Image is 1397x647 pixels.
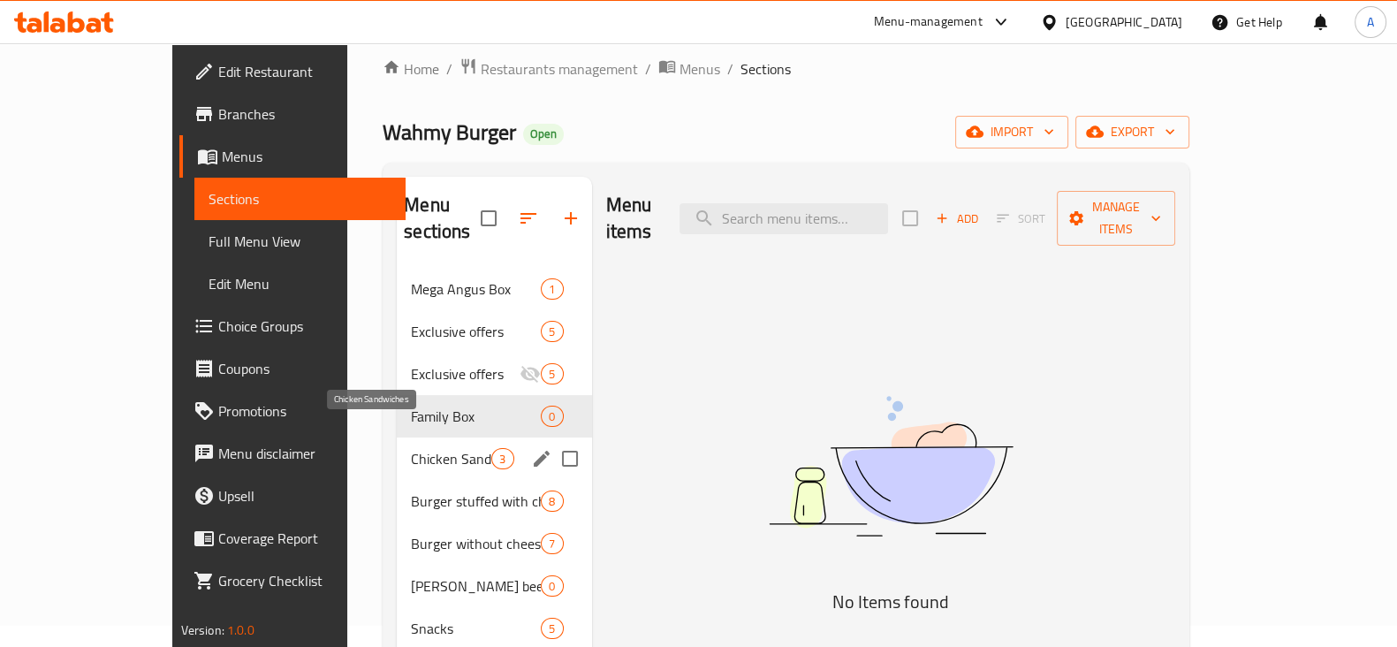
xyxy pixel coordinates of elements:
[740,58,791,80] span: Sections
[1367,12,1374,32] span: A
[411,533,541,554] span: Burger without cheese
[933,209,981,229] span: Add
[179,559,406,602] a: Grocery Checklist
[528,445,555,472] button: edit
[411,448,491,469] span: Chicken Sandwiches
[179,390,406,432] a: Promotions
[542,620,562,637] span: 5
[383,57,1189,80] nav: breadcrumb
[209,188,391,209] span: Sections
[1071,196,1161,240] span: Manage items
[541,491,563,512] div: items
[523,124,564,145] div: Open
[218,570,391,591] span: Grocery Checklist
[397,268,591,310] div: Mega Angus Box1
[411,321,541,342] span: Exclusive offers
[670,349,1112,583] img: dish.svg
[874,11,983,33] div: Menu-management
[658,57,720,80] a: Menus
[194,178,406,220] a: Sections
[222,146,391,167] span: Menus
[209,273,391,294] span: Edit Menu
[179,475,406,517] a: Upsell
[929,205,985,232] button: Add
[459,57,638,80] a: Restaurants management
[541,363,563,384] div: items
[411,363,520,384] span: Exclusive offers
[411,618,541,639] span: Snacks
[383,58,439,80] a: Home
[520,363,541,384] svg: Inactive section
[218,61,391,82] span: Edit Restaurant
[542,578,562,595] span: 0
[470,200,507,237] span: Select all sections
[969,121,1054,143] span: import
[1090,121,1175,143] span: export
[670,588,1112,616] h5: No Items found
[492,451,512,468] span: 3
[181,619,224,642] span: Version:
[542,281,562,298] span: 1
[542,366,562,383] span: 5
[227,619,254,642] span: 1.0.0
[411,575,541,597] div: Maity beef bacon without cheese filling
[179,517,406,559] a: Coverage Report
[218,316,391,337] span: Choice Groups
[491,448,513,469] div: items
[541,575,563,597] div: items
[397,353,591,395] div: Exclusive offers5
[541,618,563,639] div: items
[218,400,391,422] span: Promotions
[541,533,563,554] div: items
[218,103,391,125] span: Branches
[411,491,541,512] span: Burger stuffed with cheese
[218,485,391,506] span: Upsell
[179,135,406,178] a: Menus
[680,203,888,234] input: search
[507,197,550,240] span: Sort sections
[218,443,391,464] span: Menu disclaimer
[397,310,591,353] div: Exclusive offers5
[179,347,406,390] a: Coupons
[542,323,562,340] span: 5
[542,536,562,552] span: 7
[680,58,720,80] span: Menus
[397,522,591,565] div: Burger without cheese7
[446,58,452,80] li: /
[209,231,391,252] span: Full Menu View
[411,575,541,597] span: [PERSON_NAME] beef [PERSON_NAME] without cheese filling
[383,112,516,152] span: Wahmy Burger
[1075,116,1189,148] button: export
[542,493,562,510] span: 8
[542,408,562,425] span: 0
[179,93,406,135] a: Branches
[194,263,406,305] a: Edit Menu
[179,50,406,93] a: Edit Restaurant
[550,197,592,240] button: Add section
[481,58,638,80] span: Restaurants management
[397,480,591,522] div: Burger stuffed with cheese8
[411,278,541,300] span: Mega Angus Box
[523,126,564,141] span: Open
[1066,12,1182,32] div: [GEOGRAPHIC_DATA]
[929,205,985,232] span: Add item
[194,220,406,263] a: Full Menu View
[606,192,659,245] h2: Menu items
[955,116,1068,148] button: import
[645,58,651,80] li: /
[218,528,391,549] span: Coverage Report
[179,305,406,347] a: Choice Groups
[218,358,391,379] span: Coupons
[397,438,591,480] div: Chicken Sandwiches3edit
[1057,191,1175,246] button: Manage items
[404,192,480,245] h2: Menu sections
[541,406,563,427] div: items
[179,432,406,475] a: Menu disclaimer
[411,406,541,427] span: Family Box
[727,58,733,80] li: /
